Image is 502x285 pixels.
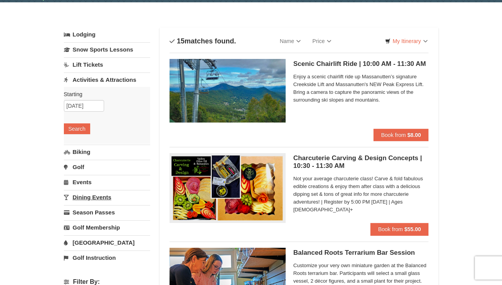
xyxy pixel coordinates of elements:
strong: $55.00 [404,226,421,232]
h4: matches found. [170,37,236,45]
span: Book from [381,132,406,138]
label: Starting [64,90,144,98]
a: Lift Tickets [64,57,150,72]
h5: Balanced Roots Terrarium Bar Session [293,249,429,257]
a: My Itinerary [380,35,432,47]
a: Name [274,33,307,49]
a: Price [307,33,337,49]
a: Events [64,175,150,189]
span: Book from [378,226,403,232]
a: Lodging [64,28,150,41]
a: Season Passes [64,205,150,219]
img: 18871151-79-7a7e7977.png [170,153,286,223]
a: Biking [64,145,150,159]
a: Golf Instruction [64,250,150,265]
h5: Scenic Chairlift Ride | 10:00 AM - 11:30 AM [293,60,429,68]
img: 24896431-1-a2e2611b.jpg [170,59,286,123]
a: Snow Sports Lessons [64,42,150,57]
button: Search [64,123,90,134]
h5: Charcuterie Carving & Design Concepts | 10:30 - 11:30 AM [293,154,429,170]
button: Book from $55.00 [370,223,429,235]
strong: $8.00 [407,132,421,138]
a: Golf Membership [64,220,150,235]
a: Dining Events [64,190,150,204]
a: Activities & Attractions [64,73,150,87]
span: Enjoy a scenic chairlift ride up Massanutten’s signature Creekside Lift and Massanutten's NEW Pea... [293,73,429,104]
a: [GEOGRAPHIC_DATA] [64,235,150,250]
a: Golf [64,160,150,174]
span: Not your average charcuterie class! Carve & fold fabulous edible creations & enjoy them after cla... [293,175,429,214]
span: 15 [177,37,185,45]
button: Book from $8.00 [374,129,429,141]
